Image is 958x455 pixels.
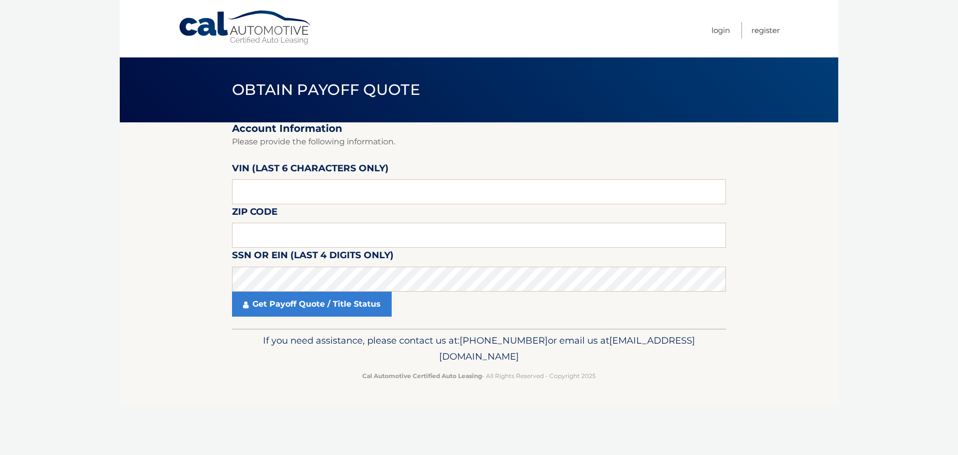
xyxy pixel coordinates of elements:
p: Please provide the following information. [232,135,726,149]
label: VIN (last 6 characters only) [232,161,389,179]
p: If you need assistance, please contact us at: or email us at [239,333,719,365]
a: Cal Automotive [178,10,313,45]
a: Get Payoff Quote / Title Status [232,292,392,317]
label: Zip Code [232,204,277,223]
h2: Account Information [232,122,726,135]
a: Register [751,22,780,38]
a: Login [712,22,730,38]
p: - All Rights Reserved - Copyright 2025 [239,371,719,381]
strong: Cal Automotive Certified Auto Leasing [362,372,482,380]
label: SSN or EIN (last 4 digits only) [232,248,394,266]
span: [PHONE_NUMBER] [460,335,548,346]
span: Obtain Payoff Quote [232,80,420,99]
